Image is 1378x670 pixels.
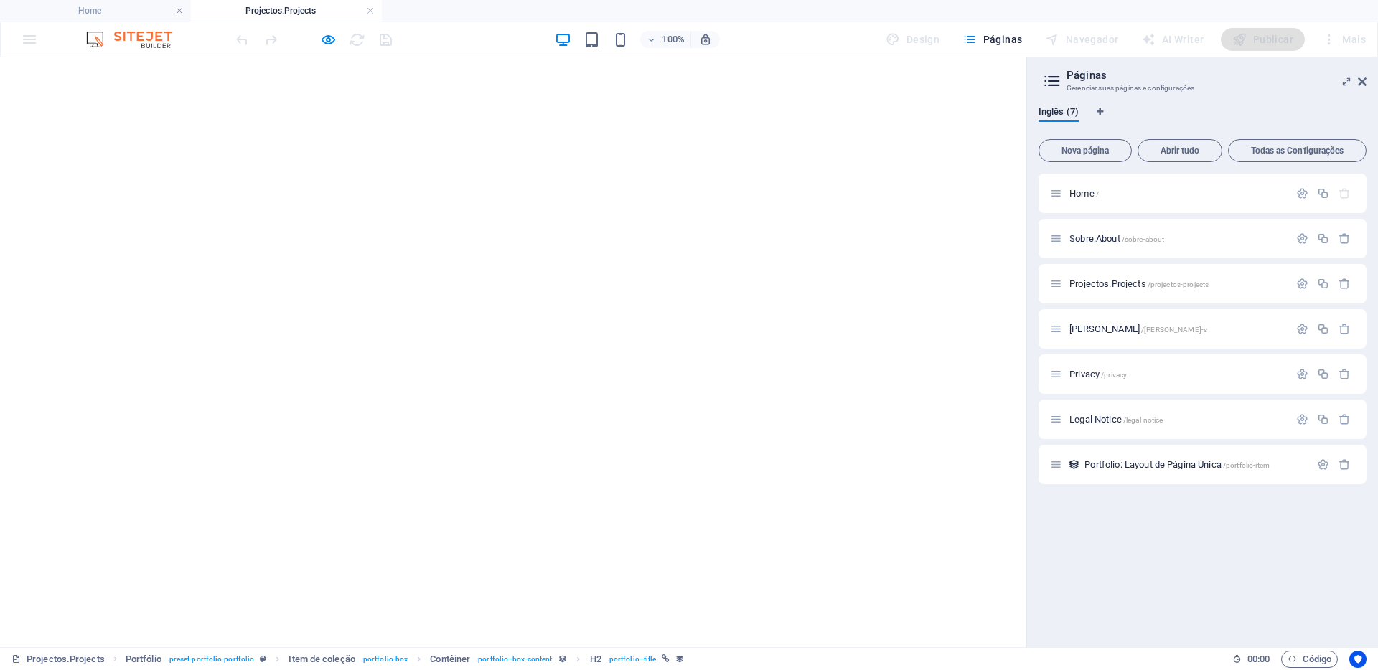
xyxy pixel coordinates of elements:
[1122,235,1165,243] span: /sobre-about
[558,654,567,664] i: Este elemento pode ser vinculado a um campo de coleção
[1339,368,1351,380] div: Remover
[1138,139,1222,162] button: Abrir tudo
[1296,368,1308,380] div: Configurações
[1080,460,1310,469] div: Portfolio: Layout de Página Única/portfolio-item
[640,31,691,48] button: 100%
[1296,413,1308,425] div: Configurações
[662,31,685,48] h6: 100%
[1317,368,1329,380] div: Duplicar
[1123,416,1163,424] span: /legal-notice
[1223,461,1270,469] span: /portfolio-item
[962,32,1022,47] span: Páginas
[1069,278,1209,289] span: Clique para abrir a página
[1296,232,1308,245] div: Configurações
[1039,106,1367,133] div: Guia de Idiomas
[1045,146,1125,155] span: Nova página
[83,31,190,48] img: Editor Logo
[1234,146,1360,155] span: Todas as Configurações
[1257,654,1260,664] span: :
[957,28,1028,51] button: Páginas
[662,655,670,663] i: Este elemento está vinculado
[880,28,945,51] div: Design (Ctrl+Alt+Y)
[1349,651,1367,668] button: Usercentrics
[1317,458,1329,471] div: Configurações
[1065,324,1289,334] div: [PERSON_NAME]/[PERSON_NAME]-s
[1039,139,1132,162] button: Nova página
[1317,323,1329,335] div: Duplicar
[1067,82,1338,95] h3: Gerenciar suas páginas e configurações
[1339,232,1351,245] div: Remover
[126,651,685,668] nav: breadcrumb
[1065,415,1289,424] div: Legal Notice/legal-notice
[1068,458,1080,471] div: Esse layout é usado como modelo para todos os itens (por exemplo, uma postagem de blog) desta col...
[675,654,685,664] i: Este elemento está vinculado a uma coleção
[1339,323,1351,335] div: Remover
[590,651,601,668] span: Clique para selecionar. Clique duas vezes para editar
[476,651,552,668] span: . portfolio--box-content
[1317,187,1329,199] div: Duplicar
[1317,232,1329,245] div: Duplicar
[1144,146,1216,155] span: Abrir tudo
[1296,323,1308,335] div: Configurações
[1065,189,1289,198] div: Home/
[607,651,657,668] span: . portfolio--title
[191,3,382,19] h4: Projectos.Projects
[1228,139,1367,162] button: Todas as Configurações
[126,651,161,668] span: Clique para selecionar. Clique duas vezes para editar
[1148,280,1209,288] span: /projectos-projects
[1339,278,1351,290] div: Remover
[289,651,355,668] span: Clique para selecionar. Clique duas vezes para editar
[1084,459,1270,470] span: Clique para abrir a página
[361,651,408,668] span: . portfolio-box
[1065,234,1289,243] div: Sobre.About/sobre-about
[1065,279,1289,288] div: Projectos.Projects/projectos-projects
[1317,278,1329,290] div: Duplicar
[1339,187,1351,199] div: A página inicial não pode ser excluída
[1096,190,1099,198] span: /
[1069,369,1127,379] span: Clique para abrir a página
[1339,413,1351,425] div: Remover
[430,651,470,668] span: Clique para selecionar. Clique duas vezes para editar
[1339,458,1351,471] div: Remover
[1039,103,1079,123] span: Inglês (7)
[1101,371,1127,379] span: /privacy
[167,651,255,668] span: . preset-portfolio-portfolio
[1296,187,1308,199] div: Configurações
[1232,651,1270,668] h6: Tempo de sessão
[1247,651,1270,668] span: 00 00
[1069,188,1099,199] span: Clique para abrir a página
[1317,413,1329,425] div: Duplicar
[1065,369,1289,379] div: Privacy/privacy
[1069,414,1163,425] span: Clique para abrir a página
[1288,651,1331,668] span: Código
[1067,69,1367,82] h2: Páginas
[1281,651,1338,668] button: Código
[1141,326,1207,334] span: /[PERSON_NAME]-s
[1069,233,1164,244] span: Clique para abrir a página
[11,651,105,668] a: Projectos.Projects
[699,33,712,46] i: Ao redimensionar, ajusta automaticamente o nível de zoom para caber no dispositivo escolhido.
[1069,324,1207,334] span: Clique para abrir a página
[260,655,266,663] i: Este elemento é uma predefinição personalizável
